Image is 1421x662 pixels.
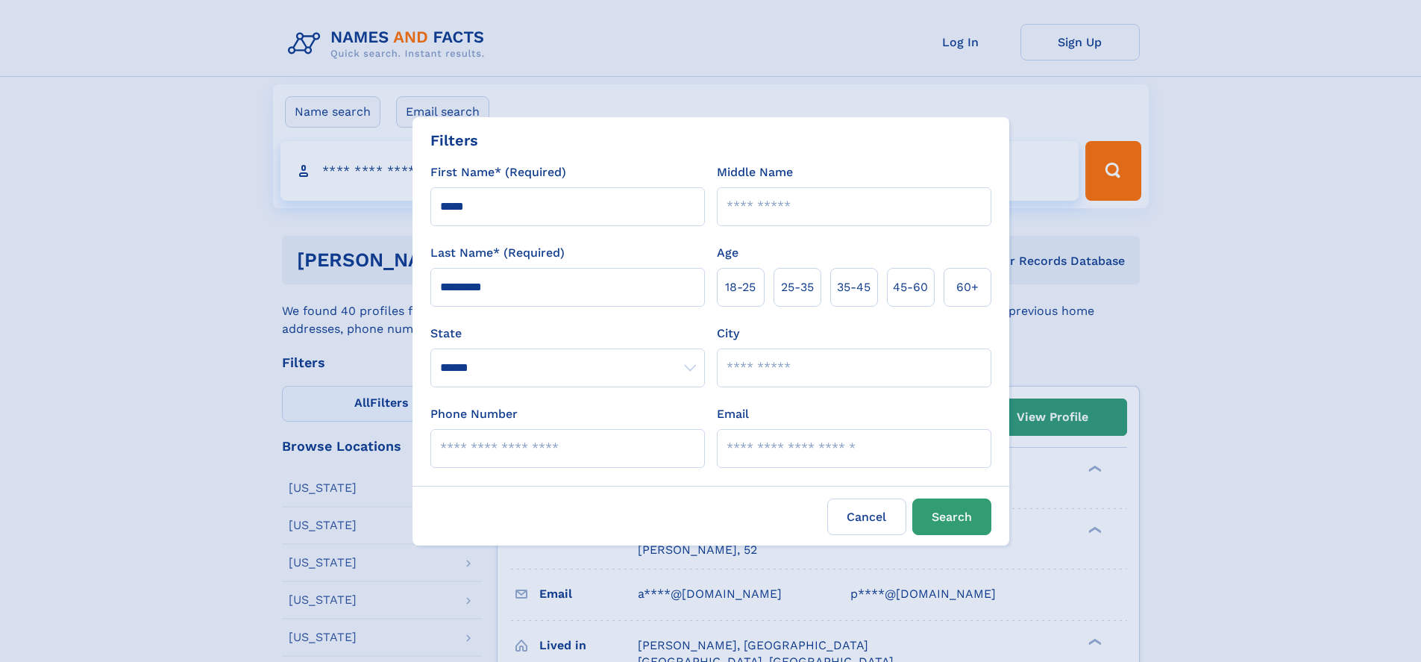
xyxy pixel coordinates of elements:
[430,244,565,262] label: Last Name* (Required)
[430,325,705,343] label: State
[956,278,979,296] span: 60+
[717,244,738,262] label: Age
[717,405,749,423] label: Email
[725,278,756,296] span: 18‑25
[717,325,739,343] label: City
[893,278,928,296] span: 45‑60
[430,405,518,423] label: Phone Number
[430,163,566,181] label: First Name* (Required)
[717,163,793,181] label: Middle Name
[827,499,906,535] label: Cancel
[430,129,478,152] div: Filters
[781,278,814,296] span: 25‑35
[837,278,871,296] span: 35‑45
[912,499,991,535] button: Search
